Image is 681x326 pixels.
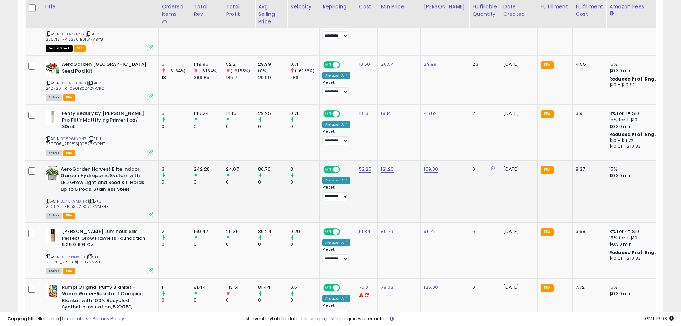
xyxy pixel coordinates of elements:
div: [DATE] [503,284,532,291]
span: ON [324,167,333,173]
a: 96.41 [424,228,435,235]
div: 3.9 [576,110,601,117]
a: 18.13 [359,110,369,117]
a: 78.08 [381,284,393,291]
a: 52.25 [359,166,372,173]
div: 8.37 [576,166,601,172]
div: 80.24 [258,228,287,235]
div: 15% for > $10 [609,117,668,123]
small: FBA [541,284,554,292]
a: B08R6KYRN7 [60,136,87,142]
span: All listings currently available for purchase on Amazon [46,94,62,101]
div: ASIN: [46,61,153,99]
b: Fenty Beauty by [PERSON_NAME] Pro Filt'r Mattifying Primer 1 oz/ 30mL [62,110,149,132]
span: All listings currently available for purchase on Amazon [46,268,62,274]
div: 81.44 [258,284,287,291]
a: B01LA7ABYG [60,31,84,37]
span: | SKU: 250706_RP|1813|B08R6KYRN7 [46,136,105,147]
div: 0 [258,123,287,130]
a: 121.20 [381,166,394,173]
div: 0.5 [290,284,319,291]
a: B09YNNWT11 [60,254,85,260]
div: Total Profit [226,3,252,18]
div: 3.68 [576,228,601,235]
span: FBA [74,45,86,52]
span: FBA [63,150,75,156]
div: 15% [609,61,668,68]
span: | SKU: 250713_RP|5184|B09YNNWT11 [46,254,103,265]
div: -13.51 [226,284,255,291]
div: Cost [359,3,375,10]
div: [DATE] [503,228,532,235]
div: 0 [162,179,191,185]
div: 4.55 [576,61,601,68]
a: 89.79 [381,228,393,235]
div: 160.47 [194,228,223,235]
b: Rumpl Original Puffy Blanket - Warm, Water-Resistant Camping Blanket with 100% Recycled Synthetic... [62,284,149,319]
img: 4193mr+72aL._SL40_.jpg [46,228,60,243]
div: 14.15 [226,110,255,117]
div: 15% for > $10 [609,235,668,241]
div: 2 [472,110,494,117]
div: 0 [226,297,255,303]
div: 3 [290,166,319,172]
div: 23 [472,61,494,68]
div: 0 [226,241,255,248]
span: ON [324,62,333,68]
b: Reduced Prof. Rng. [609,76,656,82]
div: 146.24 [194,110,223,117]
div: Fulfillment Cost [576,3,603,18]
div: 24.07 [226,166,255,172]
small: (-61.54%) [166,68,186,74]
div: 0 [258,241,287,248]
a: Privacy Policy [93,315,124,322]
div: $10 - $11.72 [609,138,668,144]
b: AeroGarden [GEOGRAPHIC_DATA] Seed Pod Kit [62,61,149,76]
div: [DATE] [503,110,532,117]
div: ASIN: [46,6,153,51]
span: ON [324,229,333,235]
div: Amazon AI * [322,239,350,246]
div: Preset: [322,247,350,263]
div: 0 [472,166,494,172]
b: AeroGarden Harvest Elite Indoor Garden Hydroponic System with LED Grow Light and Seed Kit, Holds ... [61,166,148,194]
b: [PERSON_NAME] Luminous Silk Perfect Glow Flawless Foundation 5.25 0.6 Fl Oz [62,228,149,250]
span: All listings currently available for purchase on Amazon [46,213,62,219]
div: $10.01 - $10.83 [609,143,668,150]
div: 7.72 [576,284,601,291]
div: $10 - $10.90 [609,82,668,88]
div: 0 [472,284,494,291]
div: 0 [226,123,255,130]
div: 0.71 [290,61,319,68]
span: OFF [339,284,350,291]
div: Amazon AI * [322,295,350,302]
div: 0 [290,123,319,130]
div: Preset: [322,185,350,201]
div: Ordered Items [162,3,188,18]
div: 6 [472,228,494,235]
img: 51xjqpfq+2L._SL40_.jpg [46,166,59,180]
div: Date Created [503,3,534,18]
span: 2025-09-11 16:03 GMT [645,315,674,322]
div: 242.28 [194,166,223,172]
div: Preset: [322,303,350,319]
div: 0 [258,179,287,185]
div: Preset: [322,129,350,145]
a: B0042VK7RO [60,80,86,86]
a: 45.62 [424,110,437,117]
strong: Copyright [7,315,33,322]
div: 0 [194,179,223,185]
div: Amazon Fees [609,3,671,10]
div: 52.2 [226,61,255,68]
img: 11qM4FTGZ5L._SL40_.jpg [46,110,60,125]
div: 25.36 [226,228,255,235]
div: 15% [609,166,668,172]
a: 51.84 [359,228,371,235]
div: $10.01 - $10.83 [609,256,668,262]
div: 135.7 [226,74,255,81]
div: 0 [194,123,223,130]
div: 0 [162,241,191,248]
span: | SKU: 240726_IR|1050|B0042VK7RO [46,80,104,91]
div: 0 [194,241,223,248]
img: 51l3bhrDZxL._SL40_.jpg [46,284,60,298]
